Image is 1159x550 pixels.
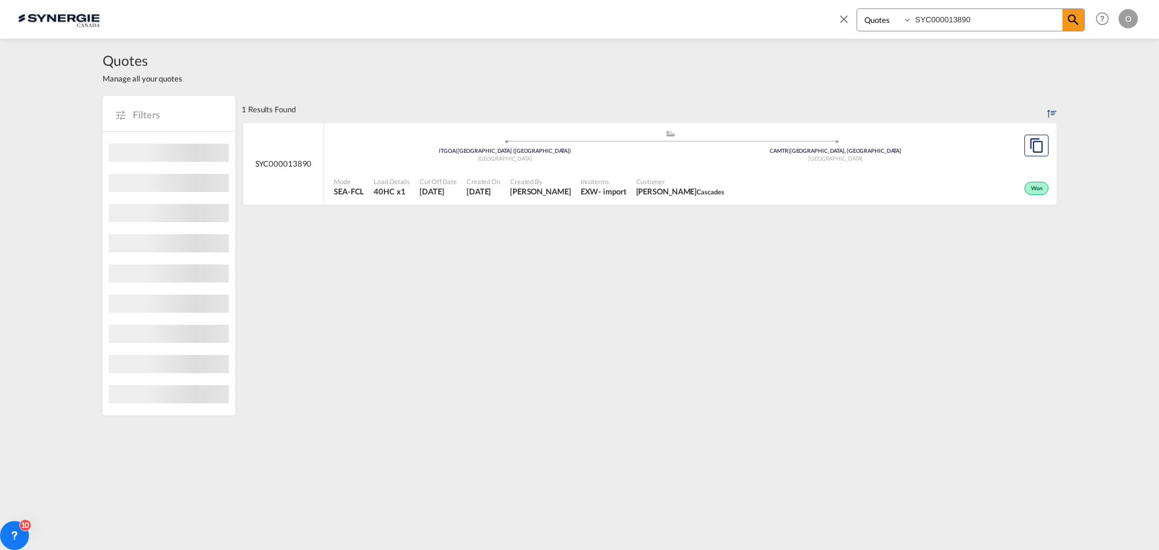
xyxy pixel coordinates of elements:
span: Pablo Gomez Saldarriaga [510,186,571,197]
span: SEA-FCL [334,186,364,197]
div: EXW import [581,186,627,197]
md-icon: icon-magnify [1066,13,1081,27]
div: EXW [581,186,599,197]
span: [GEOGRAPHIC_DATA] [478,155,532,162]
span: 7 Aug 2025 [467,186,500,197]
md-icon: assets/icons/custom/ship-fill.svg [663,130,678,136]
div: Won [1024,182,1049,195]
span: Created On [467,177,500,186]
span: Justins Tompkins Cascades [636,186,724,197]
div: O [1119,9,1138,28]
span: CAMTR [GEOGRAPHIC_DATA], [GEOGRAPHIC_DATA] [770,147,901,154]
span: Won [1031,185,1046,193]
input: Enter Quotation Number [912,9,1062,30]
button: Copy Quote [1024,135,1049,156]
span: 7 Aug 2025 [420,186,457,197]
span: Mode [334,177,364,186]
span: icon-magnify [1062,9,1084,31]
div: Sort by: Created On [1047,96,1056,123]
div: - import [598,186,626,197]
span: icon-close [837,8,857,37]
img: 1f56c880d42311ef80fc7dca854c8e59.png [18,5,100,33]
span: Quotes [103,51,182,70]
md-icon: icon-close [837,12,851,25]
span: Filters [133,108,223,121]
md-icon: assets/icons/custom/copyQuote.svg [1029,138,1044,153]
span: Help [1092,8,1113,29]
span: Cascades [697,188,724,196]
span: Incoterms [581,177,627,186]
div: 1 Results Found [241,96,296,123]
span: Created By [510,177,571,186]
span: [GEOGRAPHIC_DATA] [808,155,863,162]
span: 40HC x 1 [374,186,410,197]
div: SYC000013890 assets/icons/custom/ship-fill.svgassets/icons/custom/roll-o-plane.svgOriginGenova (G... [243,123,1056,205]
span: SYC000013890 [255,158,312,169]
div: Help [1092,8,1119,30]
span: Load Details [374,177,410,186]
span: Customer [636,177,724,186]
span: | [788,147,790,154]
span: Cut Off Date [420,177,457,186]
span: | [456,147,458,154]
span: ITGOA [GEOGRAPHIC_DATA] ([GEOGRAPHIC_DATA]) [439,147,571,154]
span: Manage all your quotes [103,73,182,84]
